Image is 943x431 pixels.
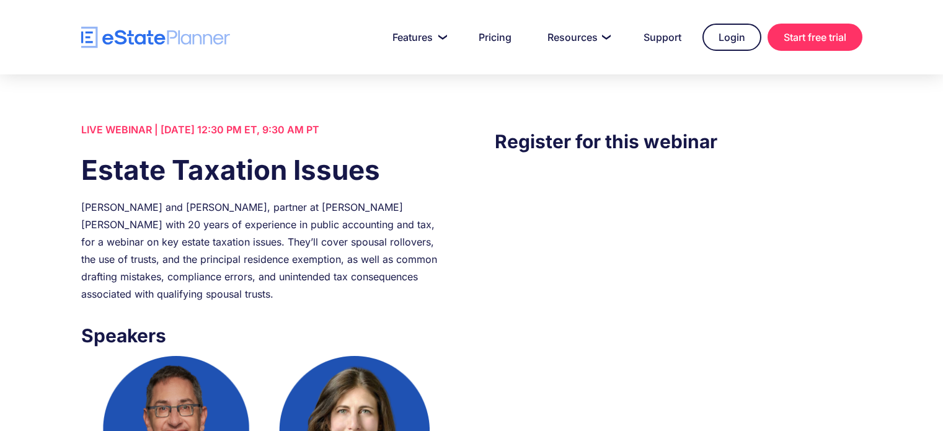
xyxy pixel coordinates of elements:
a: home [81,27,230,48]
a: Support [629,25,696,50]
div: [PERSON_NAME] and [PERSON_NAME], partner at [PERSON_NAME] [PERSON_NAME] with 20 years of experien... [81,198,448,303]
a: Start free trial [768,24,862,51]
h3: Register for this webinar [495,127,862,156]
a: Features [378,25,458,50]
a: Pricing [464,25,526,50]
h1: Estate Taxation Issues [81,151,448,189]
h3: Speakers [81,321,448,350]
a: Login [702,24,761,51]
a: Resources [533,25,622,50]
div: LIVE WEBINAR | [DATE] 12:30 PM ET, 9:30 AM PT [81,121,448,138]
